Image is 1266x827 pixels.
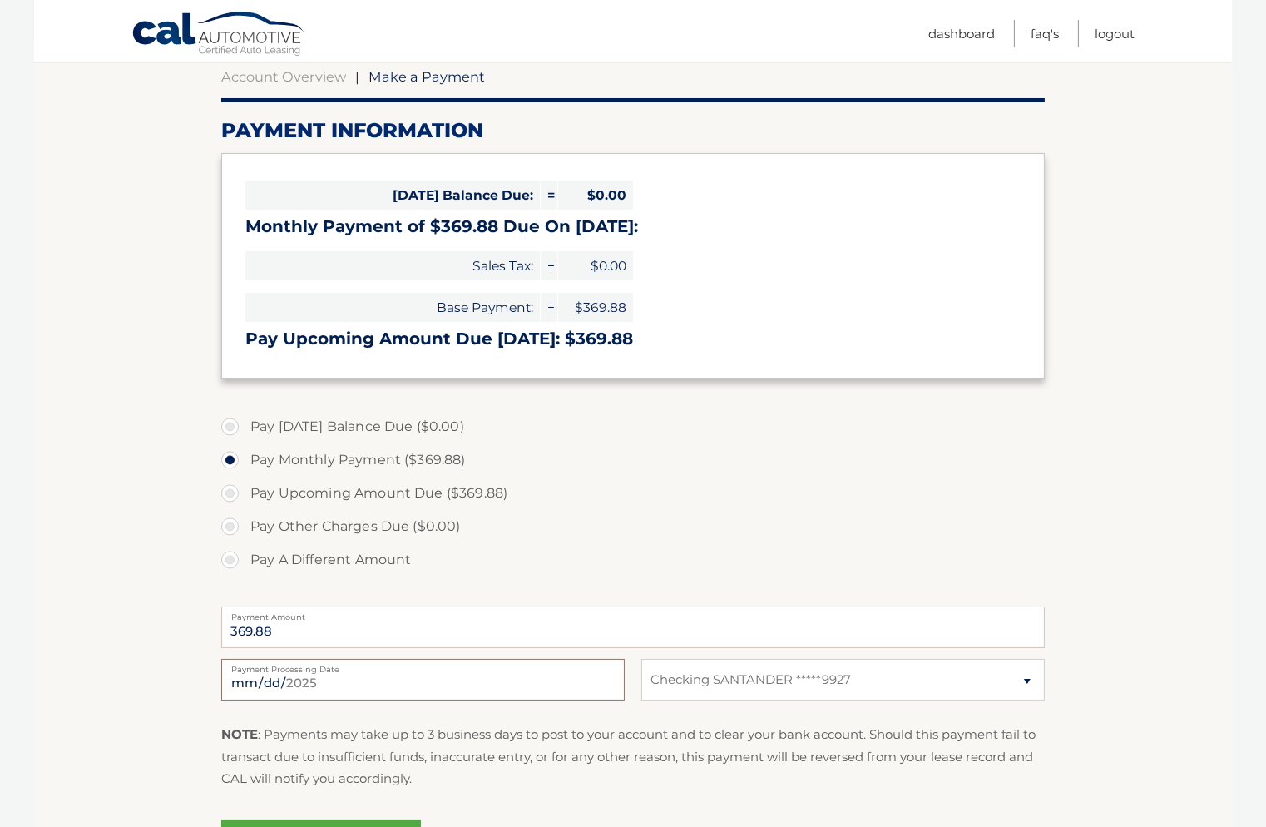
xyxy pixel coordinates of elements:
a: FAQ's [1031,20,1059,47]
a: Account Overview [221,68,346,85]
input: Payment Amount [221,607,1045,648]
a: Logout [1095,20,1135,47]
span: Base Payment: [245,293,540,322]
a: Cal Automotive [131,11,306,59]
h3: Pay Upcoming Amount Due [DATE]: $369.88 [245,329,1021,349]
label: Payment Processing Date [221,659,625,672]
span: $0.00 [558,181,633,210]
label: Pay Monthly Payment ($369.88) [221,443,1045,477]
span: = [541,181,557,210]
span: | [355,68,359,85]
strong: NOTE [221,726,258,742]
label: Pay Other Charges Due ($0.00) [221,510,1045,543]
input: Payment Date [221,659,625,701]
span: [DATE] Balance Due: [245,181,540,210]
p: : Payments may take up to 3 business days to post to your account and to clear your bank account.... [221,724,1045,790]
h3: Monthly Payment of $369.88 Due On [DATE]: [245,216,1021,237]
span: Make a Payment [368,68,485,85]
label: Pay [DATE] Balance Due ($0.00) [221,410,1045,443]
h2: Payment Information [221,118,1045,143]
a: Dashboard [928,20,995,47]
label: Pay Upcoming Amount Due ($369.88) [221,477,1045,510]
span: Sales Tax: [245,251,540,280]
span: + [541,251,557,280]
span: + [541,293,557,322]
span: $0.00 [558,251,633,280]
label: Pay A Different Amount [221,543,1045,577]
span: $369.88 [558,293,633,322]
label: Payment Amount [221,607,1045,620]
